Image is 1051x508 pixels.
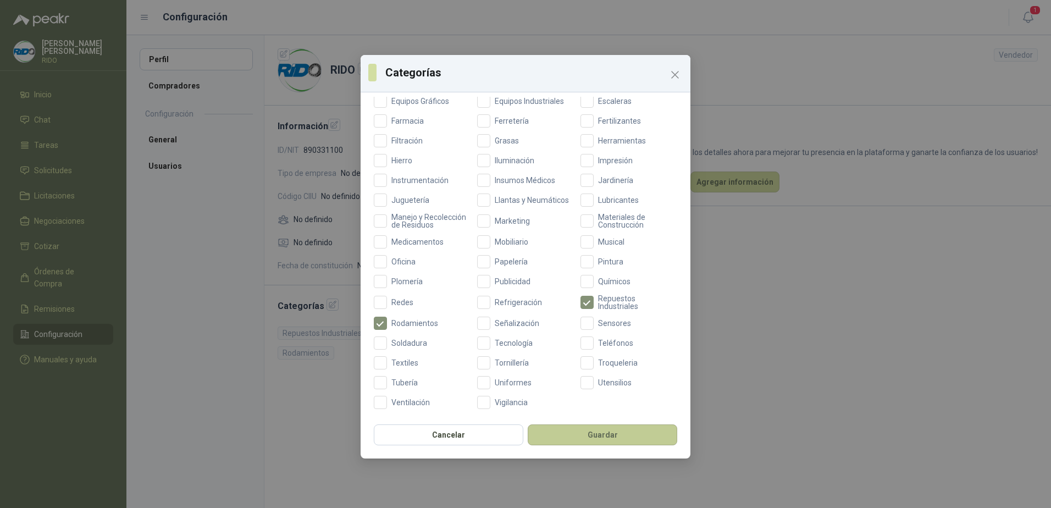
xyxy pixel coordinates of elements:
button: Close [666,66,684,84]
span: Tecnología [490,339,537,347]
span: Hierro [387,157,417,164]
span: Insumos Médicos [490,176,560,184]
span: Manejo y Recolección de Residuos [387,213,471,229]
span: Ventilación [387,399,434,406]
span: Plomería [387,278,427,285]
h3: Categorías [385,64,683,81]
span: Medicamentos [387,238,448,246]
span: Oficina [387,258,420,266]
span: Troqueleria [594,359,642,367]
span: Soldadura [387,339,432,347]
span: Tornillería [490,359,533,367]
span: Farmacia [387,117,428,125]
span: Rodamientos [387,319,442,327]
span: Químicos [594,278,635,285]
span: Iluminación [490,157,539,164]
span: Equipos Gráficos [387,97,453,105]
span: Grasas [490,137,523,145]
span: Jardinería [594,176,638,184]
span: Pintura [594,258,628,266]
span: Refrigeración [490,299,546,306]
span: Instrumentación [387,176,453,184]
span: Uniformes [490,379,536,386]
span: Publicidad [490,278,535,285]
button: Guardar [528,424,677,445]
span: Vigilancia [490,399,532,406]
span: Teléfonos [594,339,638,347]
span: Filtración [387,137,427,145]
span: Equipos Industriales [490,97,568,105]
span: Juguetería [387,196,434,204]
span: Sensores [594,319,635,327]
span: Musical [594,238,629,246]
span: Papelería [490,258,532,266]
span: Señalización [490,319,544,327]
span: Repuestos Industriales [594,295,677,310]
span: Redes [387,299,418,306]
span: Fertilizantes [594,117,645,125]
span: Escaleras [594,97,636,105]
span: Herramientas [594,137,650,145]
span: Materiales de Construcción [594,213,677,229]
span: Lubricantes [594,196,643,204]
span: Tubería [387,379,422,386]
span: Mobiliario [490,238,533,246]
button: Cancelar [374,424,523,445]
span: Impresión [594,157,637,164]
span: Marketing [490,217,534,225]
span: Utensilios [594,379,636,386]
span: Ferretería [490,117,533,125]
span: Textiles [387,359,423,367]
span: Llantas y Neumáticos [490,196,573,204]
